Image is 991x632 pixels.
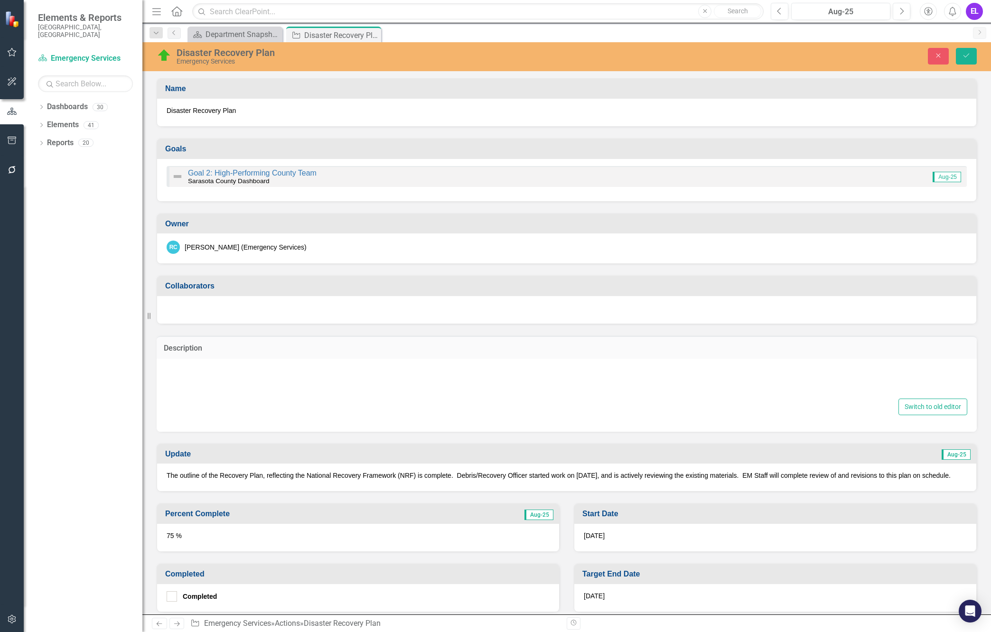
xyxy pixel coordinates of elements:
[933,172,961,182] span: Aug-25
[966,3,983,20] button: EL
[157,48,172,63] img: On Target
[185,242,307,252] div: [PERSON_NAME] (Emergency Services)
[165,145,972,153] h3: Goals
[165,220,972,228] h3: Owner
[524,510,553,520] span: Aug-25
[167,241,180,254] div: RC
[38,75,133,92] input: Search Below...
[165,570,554,578] h3: Completed
[165,510,431,518] h3: Percent Complete
[275,619,300,628] a: Actions
[47,120,79,130] a: Elements
[38,12,133,23] span: Elements & Reports
[188,169,317,177] a: Goal 2: High-Performing County Team
[84,121,99,129] div: 41
[177,58,618,65] div: Emergency Services
[47,138,74,149] a: Reports
[177,47,618,58] div: Disaster Recovery Plan
[172,171,183,182] img: Not Defined
[898,399,967,415] button: Switch to old editor
[728,7,748,15] span: Search
[167,471,967,480] p: The outline of the Recovery Plan, reflecting the National Recovery Framework (NRF) is complete. D...
[38,53,133,64] a: Emergency Services
[192,3,764,20] input: Search ClearPoint...
[165,282,972,290] h3: Collaborators
[942,449,971,460] span: Aug-25
[47,102,88,112] a: Dashboards
[304,619,381,628] div: Disaster Recovery Plan
[959,600,982,623] div: Open Intercom Messenger
[204,619,271,628] a: Emergency Services
[190,618,560,629] div: » »
[582,570,972,578] h3: Target End Date
[165,84,972,93] h3: Name
[190,28,280,40] a: Department Snapshot
[206,28,280,40] div: Department Snapshot
[157,524,559,551] div: 75 %
[582,510,972,518] h3: Start Date
[791,3,890,20] button: Aug-25
[78,139,93,147] div: 20
[93,103,108,111] div: 30
[188,177,270,185] small: Sarasota County Dashboard
[165,450,538,458] h3: Update
[38,23,133,39] small: [GEOGRAPHIC_DATA], [GEOGRAPHIC_DATA]
[5,11,21,28] img: ClearPoint Strategy
[304,29,379,41] div: Disaster Recovery Plan
[167,106,967,115] span: Disaster Recovery Plan
[795,6,887,18] div: Aug-25
[164,344,970,353] h3: Description
[584,532,605,539] span: [DATE]
[714,5,761,18] button: Search
[584,592,605,600] span: [DATE]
